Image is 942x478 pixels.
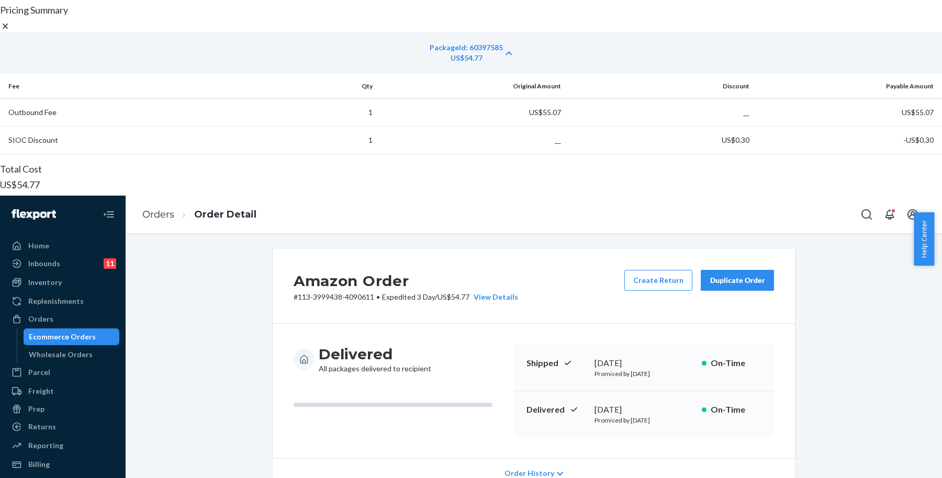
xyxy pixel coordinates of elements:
[283,99,377,127] td: 1
[377,99,565,127] td: US$55.07
[377,74,565,99] th: Original Amount
[565,99,754,127] td: __
[754,74,942,99] th: Payable Amount
[283,127,377,154] td: 1
[754,99,942,127] td: US$55.07
[565,74,754,99] th: Discount
[283,74,377,99] th: Qty
[430,53,503,63] div: US$54.77
[565,127,754,154] td: US$0.30
[430,42,503,53] div: PackageId: 60397585
[377,127,565,154] td: __
[754,127,942,154] td: -US$0.30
